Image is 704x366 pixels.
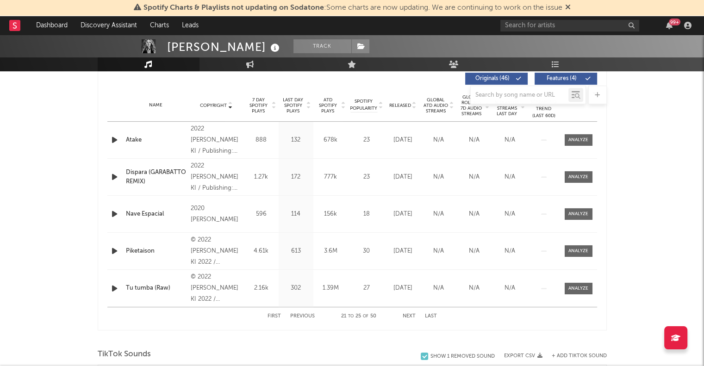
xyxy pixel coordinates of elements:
span: Originals ( 46 ) [471,76,514,81]
div: 23 [350,173,383,182]
div: 27 [350,284,383,293]
span: Released [389,103,411,108]
div: 888 [246,136,276,145]
button: First [268,314,281,319]
div: 613 [281,247,311,256]
div: [DATE] [387,173,418,182]
a: Atake [126,136,187,145]
div: 2022 [PERSON_NAME] KI / Publishing: Universal Publishing [191,124,241,157]
button: + Add TikTok Sound [552,354,607,359]
div: 2020 [PERSON_NAME] [191,203,241,225]
a: Dispara (GARABATTO REMIX) [126,168,187,186]
div: 99 + [669,19,680,25]
span: Global ATD Audio Streams [423,97,449,114]
div: Global Streaming Trend (Last 60D) [530,92,558,119]
button: Next [403,314,416,319]
span: Last Day Spotify Plays [281,97,305,114]
div: 114 [281,210,311,219]
div: 302 [281,284,311,293]
div: N/A [459,173,490,182]
div: © 2022 [PERSON_NAME] KI 2022 / Publishing: Universal Publishing [191,235,241,268]
div: Name [126,102,187,109]
span: Features ( 4 ) [541,76,583,81]
div: 3.6M [316,247,346,256]
span: Global Rolling 7D Audio Streams [459,94,484,117]
div: 18 [350,210,383,219]
div: N/A [423,210,454,219]
span: Spotify Popularity [350,98,377,112]
div: 678k [316,136,346,145]
div: © 2022 [PERSON_NAME] KI 2022 / Publishing: Universal Publishing [191,272,241,305]
div: [DATE] [387,284,418,293]
a: Dashboard [30,16,74,35]
div: N/A [423,247,454,256]
span: Copyright [200,103,227,108]
span: ATD Spotify Plays [316,97,340,114]
button: Track [293,39,351,53]
div: N/A [423,173,454,182]
a: Nave Espacial [126,210,187,219]
div: N/A [494,284,525,293]
span: : Some charts are now updating. We are continuing to work on the issue [143,4,562,12]
div: 596 [246,210,276,219]
div: 1.39M [316,284,346,293]
div: 2022 [PERSON_NAME] KI / Publishing: Universal Publishing [191,161,241,194]
div: 2.16k [246,284,276,293]
a: Leads [175,16,205,35]
div: N/A [459,136,490,145]
a: Charts [143,16,175,35]
div: Show 1 Removed Sound [430,354,495,360]
div: N/A [423,284,454,293]
div: [DATE] [387,136,418,145]
div: 777k [316,173,346,182]
span: Estimated % Playlist Streams Last Day [494,94,520,117]
button: Previous [290,314,315,319]
span: Spotify Charts & Playlists not updating on Sodatone [143,4,324,12]
div: N/A [459,284,490,293]
button: Last [425,314,437,319]
div: N/A [423,136,454,145]
span: of [363,314,368,318]
div: 30 [350,247,383,256]
button: Export CSV [504,353,542,359]
div: [DATE] [387,247,418,256]
input: Search for artists [500,20,639,31]
span: 7 Day Spotify Plays [246,97,271,114]
div: [DATE] [387,210,418,219]
div: 132 [281,136,311,145]
div: 1.27k [246,173,276,182]
a: Piketaison [126,247,187,256]
button: 99+ [666,22,673,29]
button: + Add TikTok Sound [542,354,607,359]
a: Discovery Assistant [74,16,143,35]
div: N/A [494,210,525,219]
div: N/A [494,247,525,256]
div: N/A [459,247,490,256]
button: Originals(46) [465,73,528,85]
div: 172 [281,173,311,182]
div: N/A [494,173,525,182]
div: N/A [494,136,525,145]
span: TikTok Sounds [98,349,151,360]
div: [PERSON_NAME] [167,39,282,55]
span: to [348,314,354,318]
div: N/A [459,210,490,219]
span: Dismiss [565,4,571,12]
div: 156k [316,210,346,219]
div: 21 25 50 [333,311,384,322]
button: Features(4) [535,73,597,85]
a: Tu tumba (Raw) [126,284,187,293]
div: 4.61k [246,247,276,256]
div: 23 [350,136,383,145]
input: Search by song name or URL [471,92,568,99]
